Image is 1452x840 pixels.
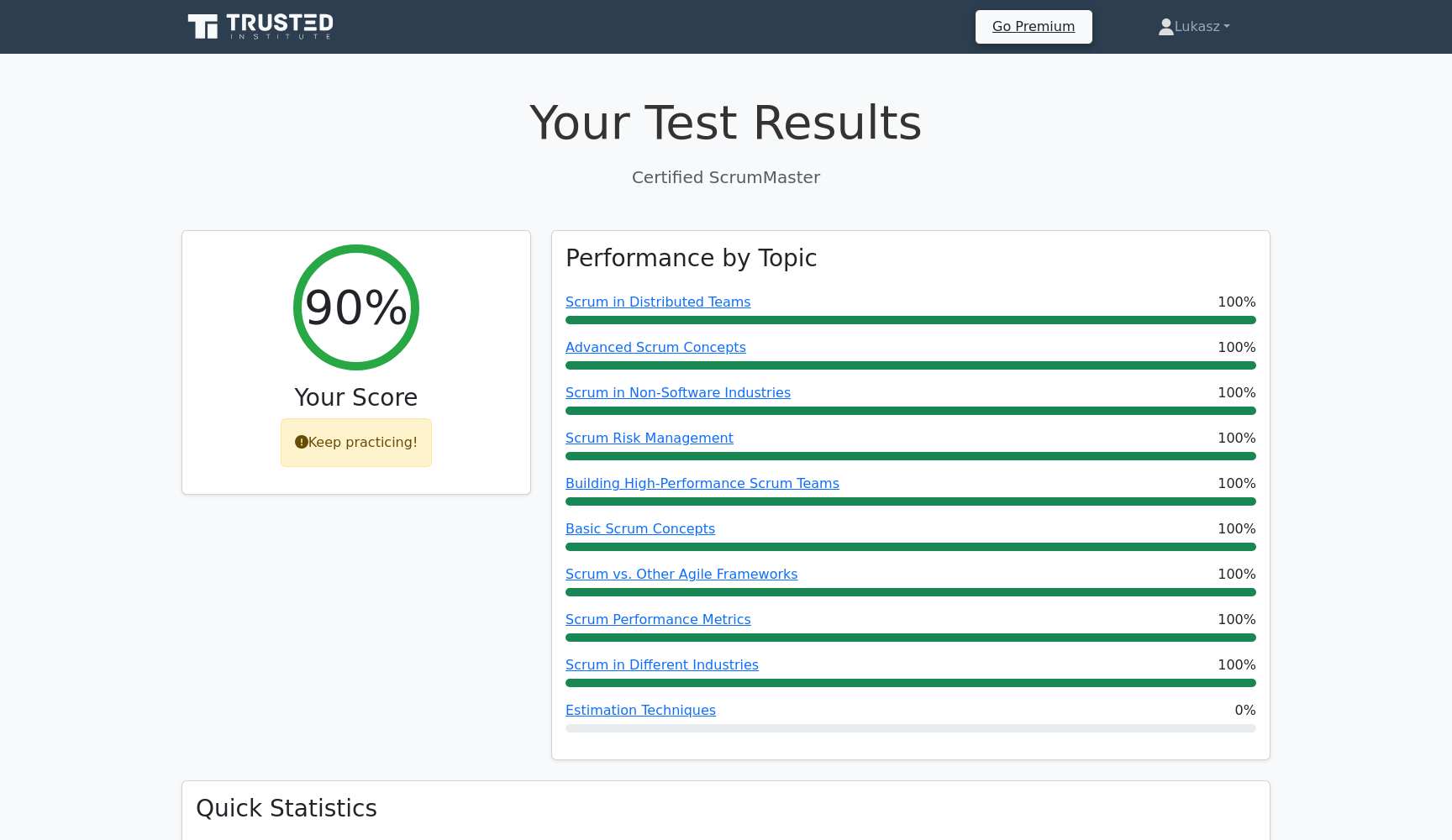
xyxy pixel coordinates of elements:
span: 0% [1235,701,1256,721]
a: Scrum in Non-Software Industries [566,385,791,401]
a: Advanced Scrum Concepts [566,339,746,355]
a: Scrum vs. Other Agile Frameworks [566,566,798,582]
span: 100% [1218,338,1256,358]
span: 100% [1218,610,1256,630]
span: 100% [1218,564,1256,585]
h3: Quick Statistics [196,795,1256,823]
h3: Performance by Topic [566,244,818,273]
h3: Your Score [196,384,517,412]
div: Keep practicing! [281,418,433,467]
span: 100% [1218,383,1256,403]
a: Go Premium [982,15,1085,38]
span: 100% [1218,428,1256,449]
a: Scrum in Distributed Teams [566,294,751,310]
a: Lukasz [1118,10,1270,44]
span: 100% [1218,655,1256,675]
p: Certified ScrumMaster [181,165,1270,190]
a: Building High-Performance Scrum Teams [566,475,839,491]
h1: Your Test Results [181,94,1270,150]
span: 100% [1218,292,1256,312]
a: Scrum Risk Management [566,430,734,446]
a: Basic Scrum Concepts [566,521,715,537]
h2: 90% [304,279,408,335]
span: 100% [1218,474,1256,494]
a: Scrum Performance Metrics [566,612,751,627]
span: 100% [1218,519,1256,539]
a: Scrum in Different Industries [566,657,759,673]
a: Estimation Techniques [566,702,716,718]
